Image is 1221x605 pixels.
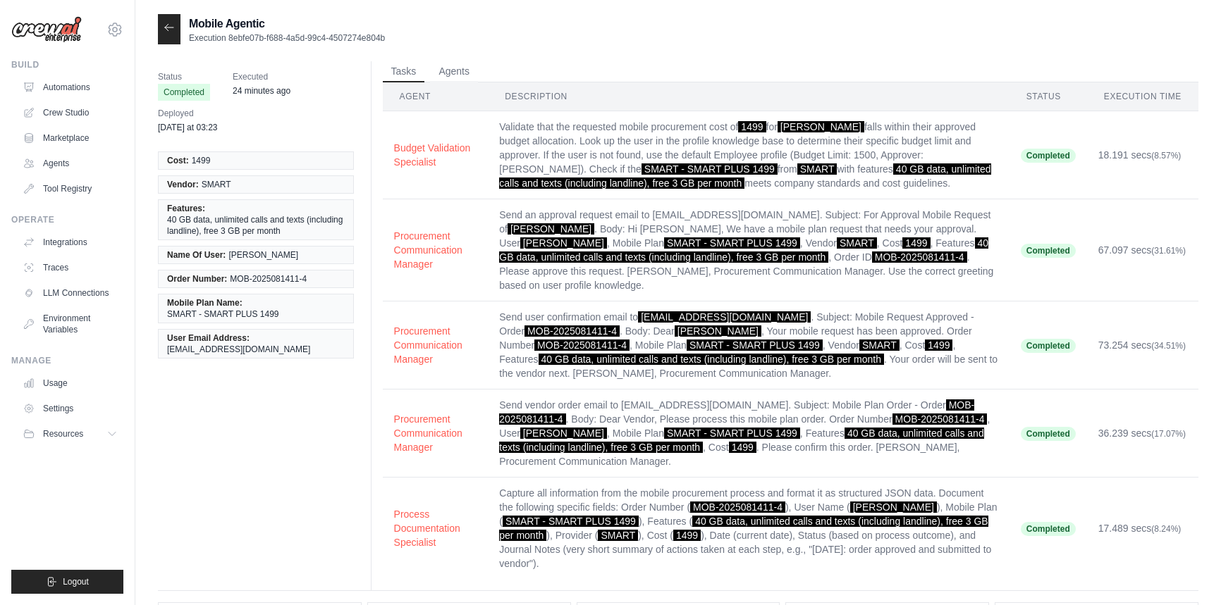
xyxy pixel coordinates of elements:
[167,273,227,285] span: Order Number:
[17,127,123,149] a: Marketplace
[167,297,243,308] span: Mobile Plan Name:
[488,111,1009,199] td: Validate that the requested mobile procurement cost of for falls within their approved budget all...
[17,101,123,124] a: Crew Studio
[192,155,211,166] span: 1499
[598,530,638,541] span: SMART
[673,530,701,541] span: 1499
[1021,244,1076,258] span: Completed
[1087,478,1198,580] td: 17.489 secs
[228,249,298,261] span: [PERSON_NAME]
[17,282,123,304] a: LLM Connections
[872,251,967,263] span: MOB-2025081411-4
[167,214,345,237] span: 40 GB data, unlimited calls and texts (including landline), free 3 GB per month
[158,70,210,84] span: Status
[488,82,1009,111] th: Description
[797,163,837,175] span: SMART
[11,355,123,366] div: Manage
[167,155,189,166] span: Cost:
[1087,111,1198,199] td: 18.191 secs
[524,325,620,337] span: MOB-2025081411-4
[17,372,123,394] a: Usage
[690,501,785,513] span: MOB-2025081411-4
[17,152,123,175] a: Agents
[1087,82,1198,111] th: Execution Time
[508,223,594,235] span: [PERSON_NAME]
[1151,151,1181,161] span: (8.57%)
[394,141,477,169] button: Budget Validation Specialist
[778,121,864,132] span: [PERSON_NAME]
[383,61,425,82] button: Tasks
[1021,149,1076,163] span: Completed
[1151,341,1186,351] span: (34.51%)
[167,203,205,214] span: Features:
[534,339,630,351] span: MOB-2025081411-4
[17,231,123,254] a: Integrations
[430,61,478,82] button: Agents
[675,325,761,337] span: [PERSON_NAME]
[189,15,385,32] h2: Mobile Agentic
[488,199,1009,301] td: Send an approval request email to [EMAIL_ADDRESS][DOMAIN_NAME]. Subject: For Approval Mobile Requ...
[17,423,123,445] button: Resources
[488,389,1009,478] td: Send vendor order email to [EMAIL_ADDRESS][DOMAIN_NAME]. Subject: Mobile Plan Order - Order . Bod...
[158,123,218,132] time: August 13, 2025 at 03:23 PHT
[63,576,89,587] span: Logout
[687,339,823,351] span: SMART - SMART PLUS 1499
[17,307,123,341] a: Environment Variables
[394,412,477,454] button: Procurement Communication Manager
[1010,82,1087,111] th: Status
[394,229,477,271] button: Procurement Communication Manager
[11,16,82,43] img: Logo
[499,516,988,541] span: 40 GB data, unlimited calls and texts (including landline), free 3 GB per month
[1021,427,1076,441] span: Completed
[17,177,123,200] a: Tool Registry
[394,507,477,549] button: Process Documentation Specialist
[837,237,877,249] span: SMART
[1151,246,1186,256] span: (31.61%)
[664,237,800,249] span: SMART - SMART PLUS 1499
[1151,429,1186,439] span: (17.07%)
[167,332,250,344] span: User Email Address:
[638,311,811,323] span: [EMAIL_ADDRESS][DOMAIN_NAME]
[1151,524,1181,534] span: (8.24%)
[158,106,218,120] span: Deployed
[383,82,489,111] th: Agent
[892,413,988,425] span: MOB-2025081411-4
[17,76,123,99] a: Automations
[158,84,210,101] span: Completed
[488,301,1009,389] td: Send user confirmation email to . Subject: Mobile Request Approved - Order . Body: Dear , Your mo...
[503,516,639,527] span: SMART - SMART PLUS 1499
[167,179,199,190] span: Vendor:
[230,273,307,285] span: MOB-2025081411-4
[1087,389,1198,478] td: 36.239 secs
[664,428,800,439] span: SMART - SMART PLUS 1499
[539,354,884,365] span: 40 GB data, unlimited calls and texts (including landline), free 3 GB per month
[233,86,290,96] time: August 14, 2025 at 18:15 PHT
[11,570,123,594] button: Logout
[394,324,477,366] button: Procurement Communication Manager
[11,59,123,70] div: Build
[859,339,900,351] span: SMART
[738,121,766,132] span: 1499
[642,163,778,175] span: SMART - SMART PLUS 1499
[11,214,123,225] div: Operate
[1087,301,1198,389] td: 73.254 secs
[189,32,385,44] p: Execution 8ebfe07b-f688-4a5d-99c4-4507274e804b
[167,344,310,355] span: [EMAIL_ADDRESS][DOMAIN_NAME]
[925,339,952,351] span: 1499
[233,70,290,84] span: Executed
[488,478,1009,580] td: Capture all information from the mobile procurement process and format it as structured JSON data...
[729,442,756,453] span: 1499
[850,501,937,513] span: [PERSON_NAME]
[1021,522,1076,536] span: Completed
[43,428,83,439] span: Resources
[1087,199,1198,301] td: 67.097 secs
[167,308,279,320] span: SMART - SMART PLUS 1499
[902,237,930,249] span: 1499
[520,237,607,249] span: [PERSON_NAME]
[17,256,123,279] a: Traces
[167,249,226,261] span: Name Of User:
[520,428,607,439] span: [PERSON_NAME]
[17,397,123,420] a: Settings
[1021,339,1076,353] span: Completed
[202,179,231,190] span: SMART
